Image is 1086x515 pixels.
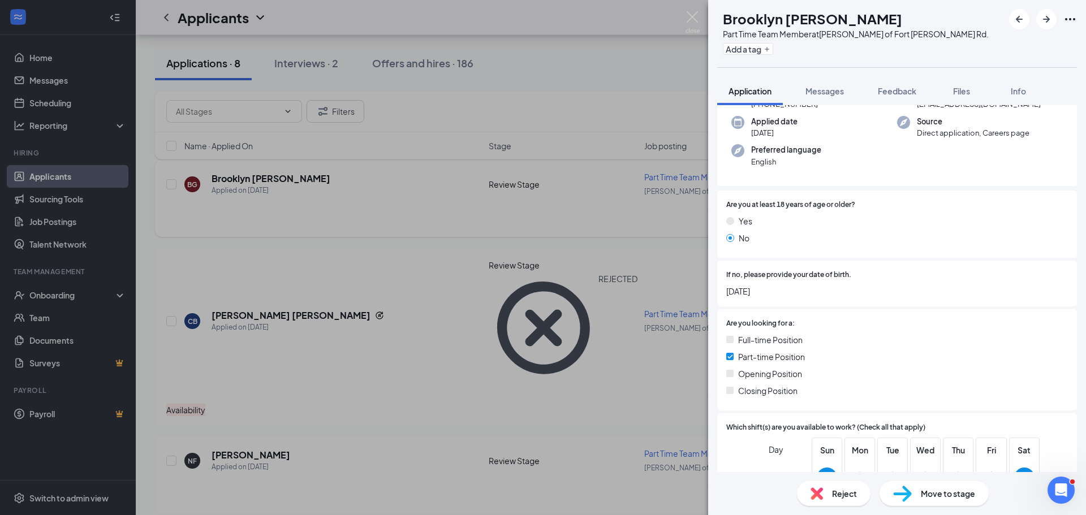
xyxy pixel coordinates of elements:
[723,43,773,55] button: PlusAdd a tag
[817,444,837,456] span: Sun
[917,127,1029,139] span: Direct application, Careers page
[726,285,1068,297] span: [DATE]
[739,215,752,227] span: Yes
[751,116,798,127] span: Applied date
[729,86,772,96] span: Application
[1012,12,1026,26] svg: ArrowLeftNew
[726,318,795,329] span: Are you looking for a:
[738,367,802,380] span: Opening Position
[1011,86,1026,96] span: Info
[948,444,968,456] span: Thu
[1009,9,1029,29] button: ArrowLeftNew
[726,422,925,433] span: Which shift(s) are you available to work? (Check all that apply)
[1014,444,1035,456] span: Sat
[1040,12,1053,26] svg: ArrowRight
[917,116,1029,127] span: Source
[751,144,821,155] span: Preferred language
[1063,12,1077,26] svg: Ellipses
[738,350,805,363] span: Part-time Position
[805,86,844,96] span: Messages
[1036,9,1057,29] button: ArrowRight
[764,46,770,53] svg: Plus
[832,487,857,500] span: Reject
[769,443,783,456] span: Day
[738,384,798,397] span: Closing Position
[738,334,803,346] span: Full-time Position
[751,156,821,167] span: English
[726,270,851,280] span: If no, please provide your date of birth.
[882,444,903,456] span: Tue
[878,86,916,96] span: Feedback
[723,28,989,40] div: Part Time Team Member at [PERSON_NAME] of Fort [PERSON_NAME] Rd.
[723,9,902,28] h1: Brooklyn [PERSON_NAME]
[981,444,1002,456] span: Fri
[1048,477,1075,504] iframe: Intercom live chat
[739,232,749,244] span: No
[953,86,970,96] span: Files
[915,444,936,456] span: Wed
[921,487,975,500] span: Move to stage
[751,127,798,139] span: [DATE]
[753,467,783,487] span: Morning
[726,200,855,210] span: Are you at least 18 years of age or older?
[850,444,870,456] span: Mon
